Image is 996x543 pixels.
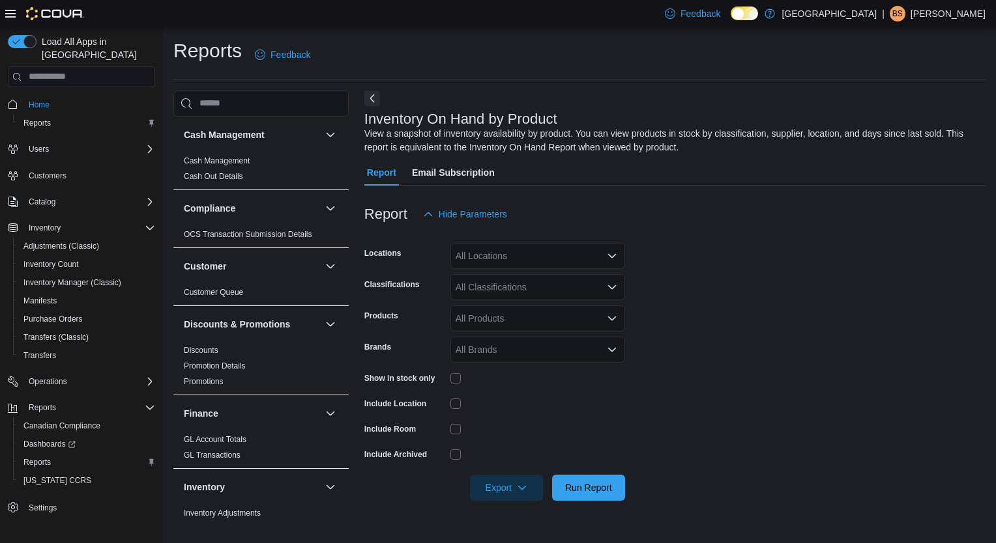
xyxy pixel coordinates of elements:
img: Cova [26,7,84,20]
span: Customer Queue [184,287,243,298]
h3: Report [364,206,407,222]
span: Adjustments (Classic) [23,241,99,251]
a: Transfers (Classic) [18,329,94,345]
span: Load All Apps in [GEOGRAPHIC_DATA] [37,35,155,61]
div: Customer [173,285,349,305]
button: Discounts & Promotions [184,318,320,331]
label: Include Location [364,398,426,409]
a: OCS Transaction Submission Details [184,230,312,239]
button: Settings [3,497,160,516]
span: Promotion Details [184,361,246,371]
span: Washington CCRS [18,473,155,488]
span: Reports [23,457,51,467]
span: Report [367,160,396,186]
span: Inventory [29,223,61,233]
button: Users [3,140,160,158]
input: Dark Mode [731,7,758,20]
label: Brands [364,342,391,352]
button: Inventory [3,219,160,237]
span: Inventory Manager (Classic) [23,277,121,288]
span: Dark Mode [731,20,731,21]
span: Home [23,96,155,113]
button: Operations [3,372,160,391]
button: Finance [323,406,338,421]
div: Compliance [173,227,349,247]
a: Manifests [18,293,62,309]
button: Customers [3,166,160,185]
span: Customers [29,171,66,181]
span: Canadian Compliance [23,421,100,431]
button: Canadian Compliance [13,417,160,435]
span: Reports [29,402,56,413]
button: Users [23,141,54,157]
span: Adjustments (Classic) [18,238,155,254]
button: Finance [184,407,320,420]
div: Finance [173,432,349,468]
a: Inventory Count [18,257,84,272]
span: Feedback [681,7,720,20]
span: Reports [23,400,155,415]
button: Catalog [23,194,61,210]
button: Cash Management [323,127,338,143]
div: Brendan Schlosser [890,6,905,21]
button: Reports [3,398,160,417]
a: Cash Management [184,156,250,165]
button: Reports [13,453,160,471]
span: Manifests [18,293,155,309]
button: Next [364,90,380,106]
p: [GEOGRAPHIC_DATA] [782,6,877,21]
a: Adjustments (Classic) [18,238,104,254]
span: Inventory Manager (Classic) [18,275,155,290]
h3: Finance [184,407,218,420]
a: Settings [23,500,62,516]
span: Inventory Count [18,257,155,272]
span: Hide Parameters [439,208,507,221]
span: BS [892,6,903,21]
h3: Compliance [184,202,235,215]
span: Promotions [184,376,224,387]
span: Cash Management [184,156,250,166]
span: OCS Transaction Submission Details [184,229,312,240]
span: Run Report [565,481,612,494]
span: Inventory [23,220,155,236]
a: Dashboards [18,436,81,452]
span: Catalog [29,197,55,207]
span: Dashboards [23,439,76,449]
span: Purchase Orders [18,311,155,327]
span: Transfers [23,350,56,361]
span: Users [29,144,49,154]
a: Inventory Adjustments [184,508,261,518]
span: Settings [29,503,57,513]
div: View a snapshot of inventory availability by product. You can view products in stock by classific... [364,127,979,154]
h3: Discounts & Promotions [184,318,290,331]
span: Transfers (Classic) [23,332,89,342]
button: Open list of options [607,313,617,324]
span: Operations [23,374,155,389]
span: Purchase Orders [23,314,83,324]
label: Include Room [364,424,416,434]
a: Cash Out Details [184,172,243,181]
button: Operations [23,374,72,389]
button: Purchase Orders [13,310,160,328]
span: Catalog [23,194,155,210]
h1: Reports [173,38,242,64]
a: Home [23,97,55,113]
span: Dashboards [18,436,155,452]
p: [PERSON_NAME] [911,6,986,21]
span: Discounts [184,345,218,355]
span: Reports [18,454,155,470]
a: Dashboards [13,435,160,453]
button: Discounts & Promotions [323,316,338,332]
a: Canadian Compliance [18,418,106,434]
button: Compliance [323,201,338,216]
span: [US_STATE] CCRS [23,475,91,486]
button: Transfers [13,346,160,365]
a: GL Transactions [184,451,241,460]
button: Manifests [13,292,160,310]
button: Open list of options [607,344,617,355]
span: Home [29,100,50,110]
button: Inventory Count [13,255,160,273]
span: Export [478,475,535,501]
span: GL Account Totals [184,434,246,445]
span: Reports [18,115,155,131]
